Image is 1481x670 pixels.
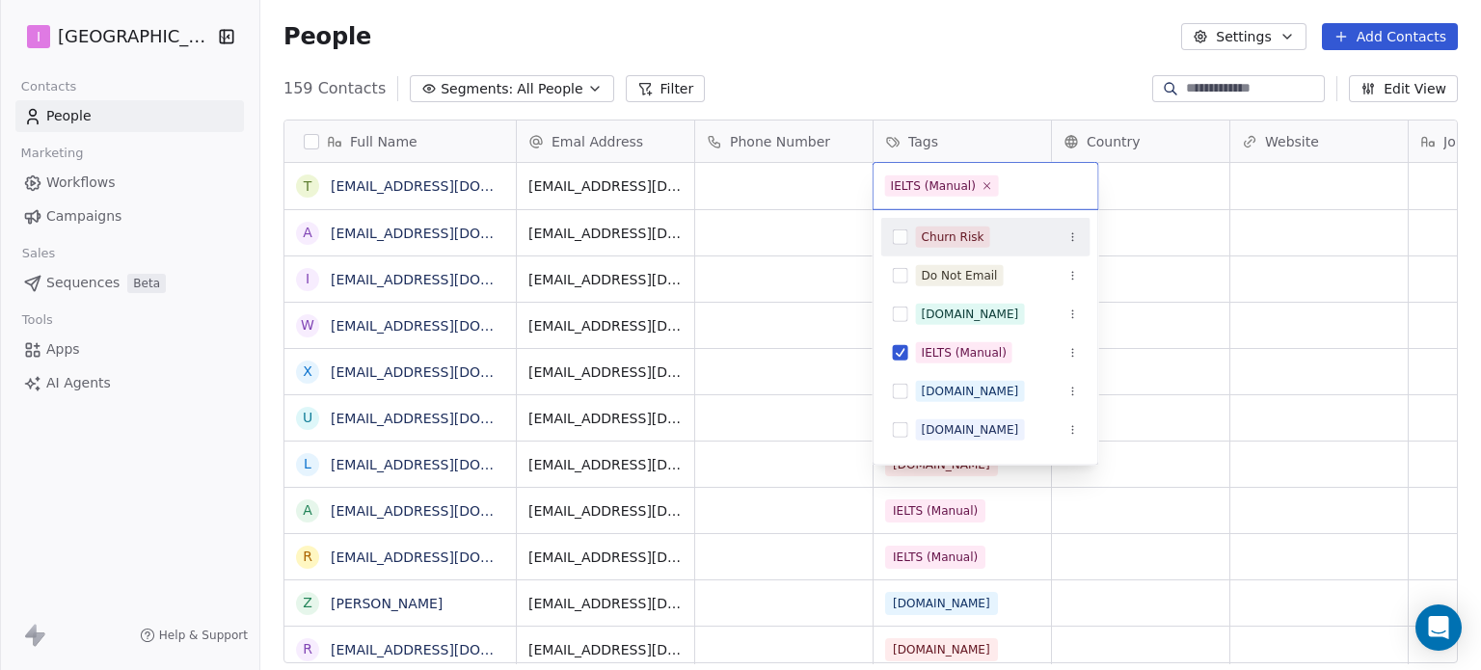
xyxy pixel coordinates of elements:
[922,344,1007,362] div: IELTS (Manual)
[891,177,976,195] div: IELTS (Manual)
[922,267,998,284] div: Do Not Email
[881,218,1091,603] div: Suggestions
[922,421,1019,439] div: [DOMAIN_NAME]
[922,306,1019,323] div: [DOMAIN_NAME]
[922,383,1019,400] div: [DOMAIN_NAME]
[922,228,984,246] div: Churn Risk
